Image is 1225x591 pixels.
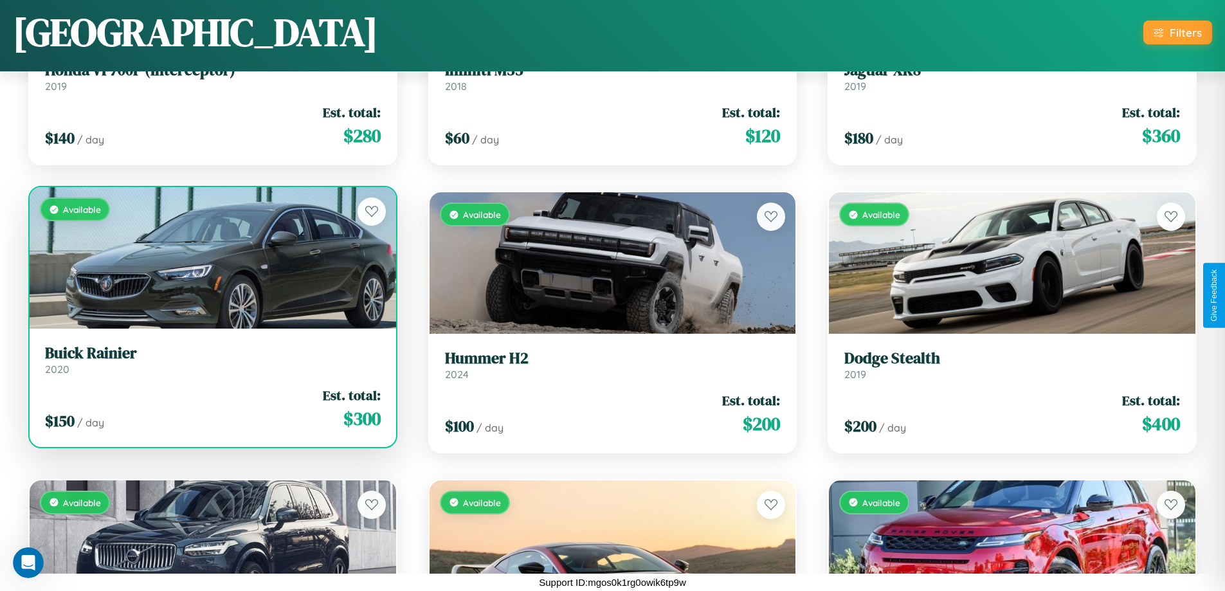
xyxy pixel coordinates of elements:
[1143,21,1212,44] button: Filters
[45,61,381,80] h3: Honda VF700F (Interceptor)
[1122,103,1180,122] span: Est. total:
[445,349,781,381] a: Hummer H22024
[13,6,378,59] h1: [GEOGRAPHIC_DATA]
[1142,123,1180,149] span: $ 360
[445,80,467,93] span: 2018
[45,80,67,93] span: 2019
[45,410,75,432] span: $ 150
[844,415,876,437] span: $ 200
[463,497,501,508] span: Available
[63,497,101,508] span: Available
[722,103,780,122] span: Est. total:
[445,415,474,437] span: $ 100
[343,123,381,149] span: $ 280
[45,363,69,376] span: 2020
[844,127,873,149] span: $ 180
[879,421,906,434] span: / day
[45,344,381,376] a: Buick Rainier2020
[876,133,903,146] span: / day
[77,133,104,146] span: / day
[1210,269,1219,322] div: Give Feedback
[844,368,866,381] span: 2019
[77,416,104,429] span: / day
[844,80,866,93] span: 2019
[323,103,381,122] span: Est. total:
[539,574,685,591] p: Support ID: mgos0k1rg0owik6tp9w
[722,391,780,410] span: Est. total:
[63,204,101,215] span: Available
[445,368,469,381] span: 2024
[45,344,381,363] h3: Buick Rainier
[844,61,1180,93] a: Jaguar XK82019
[463,209,501,220] span: Available
[343,406,381,432] span: $ 300
[862,497,900,508] span: Available
[472,133,499,146] span: / day
[1170,26,1202,39] div: Filters
[844,349,1180,381] a: Dodge Stealth2019
[445,61,781,93] a: Infiniti M352018
[743,411,780,437] span: $ 200
[45,61,381,93] a: Honda VF700F (Interceptor)2019
[1122,391,1180,410] span: Est. total:
[745,123,780,149] span: $ 120
[323,386,381,405] span: Est. total:
[476,421,504,434] span: / day
[1142,411,1180,437] span: $ 400
[862,209,900,220] span: Available
[844,349,1180,368] h3: Dodge Stealth
[45,127,75,149] span: $ 140
[13,547,44,578] iframe: Intercom live chat
[445,349,781,368] h3: Hummer H2
[445,127,469,149] span: $ 60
